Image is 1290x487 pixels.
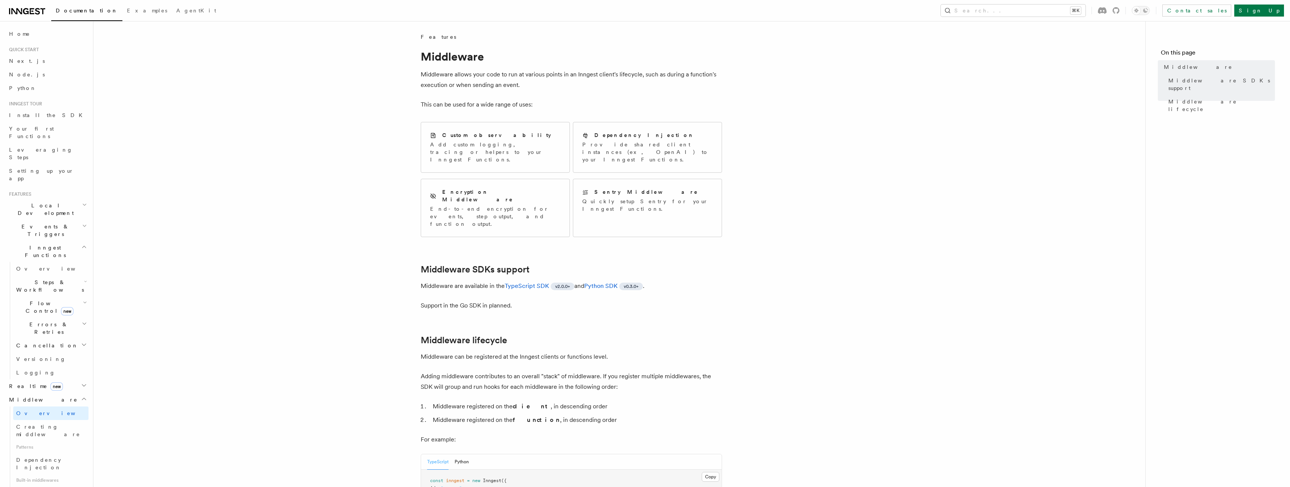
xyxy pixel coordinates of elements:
[6,68,89,81] a: Node.js
[6,199,89,220] button: Local Development
[1168,98,1275,113] span: Middleware lifecycle
[427,454,449,470] button: TypeScript
[13,441,89,453] span: Patterns
[13,318,89,339] button: Errors & Retries
[442,188,560,203] h2: Encryption Middleware
[6,108,89,122] a: Install the SDK
[13,262,89,275] a: Overview
[582,198,713,213] p: Quickly setup Sentry for your Inngest Functions.
[421,99,722,110] p: This can be used for a wide range of uses:
[9,58,45,64] span: Next.js
[421,33,456,41] span: Features
[421,352,722,362] p: Middleware can be registered at the Inngest clients or functions level.
[6,164,89,185] a: Setting up your app
[16,424,80,437] span: Creating middleware
[594,131,694,139] h2: Dependency Injection
[13,339,89,352] button: Cancellation
[1161,48,1275,60] h4: On this page
[467,478,470,483] span: =
[1132,6,1150,15] button: Toggle dark mode
[16,370,55,376] span: Logging
[122,2,172,20] a: Examples
[6,223,82,238] span: Events & Triggers
[431,401,722,412] li: Middleware registered on the , in descending order
[16,410,94,416] span: Overview
[455,454,469,470] button: Python
[431,415,722,425] li: Middleware registered on the , in descending order
[172,2,221,20] a: AgentKit
[6,382,63,390] span: Realtime
[483,478,501,483] span: Inngest
[555,283,570,289] span: v2.0.0+
[421,50,722,63] h1: Middleware
[56,8,118,14] span: Documentation
[421,281,722,291] p: Middleware are available in the and .
[6,54,89,68] a: Next.js
[421,434,722,445] p: For example:
[702,472,719,482] button: Copy
[421,69,722,90] p: Middleware allows your code to run at various points in an Inngest client's lifecycle, such as du...
[430,478,443,483] span: const
[13,297,89,318] button: Flow Controlnew
[573,122,722,173] a: Dependency InjectionProvide shared client instances (ex, OpenAI) to your Inngest Functions.
[513,416,560,423] strong: function
[505,282,549,289] a: TypeScript SDK
[421,122,570,173] a: Custom observabilityAdd custom logging, tracing or helpers to your Inngest Functions.
[6,191,31,197] span: Features
[6,379,89,393] button: Realtimenew
[1164,63,1232,71] span: Middleware
[6,101,42,107] span: Inngest tour
[421,179,570,237] a: Encryption MiddlewareEnd-to-end encryption for events, step output, and function output.
[13,406,89,420] a: Overview
[1070,7,1081,14] kbd: ⌘K
[6,122,89,143] a: Your first Functions
[9,72,45,78] span: Node.js
[9,168,74,181] span: Setting up your app
[442,131,551,139] h2: Custom observability
[6,262,89,379] div: Inngest Functions
[9,112,87,118] span: Install the SDK
[6,27,89,41] a: Home
[13,453,89,474] a: Dependency Injection
[430,141,560,163] p: Add custom logging, tracing or helpers to your Inngest Functions.
[13,279,84,294] span: Steps & Workflows
[176,8,216,14] span: AgentKit
[421,300,722,311] p: Support in the Go SDK in planned.
[941,5,1085,17] button: Search...⌘K
[421,264,530,275] a: Middleware SDKs support
[51,2,122,21] a: Documentation
[9,85,37,91] span: Python
[16,457,61,470] span: Dependency Injection
[16,266,94,272] span: Overview
[582,141,713,163] p: Provide shared client instances (ex, OpenAI) to your Inngest Functions.
[127,8,167,14] span: Examples
[1165,74,1275,95] a: Middleware SDKs support
[13,420,89,441] a: Creating middleware
[446,478,464,483] span: inngest
[6,244,81,259] span: Inngest Functions
[1161,60,1275,74] a: Middleware
[13,474,89,486] span: Built-in middlewares
[1168,77,1275,92] span: Middleware SDKs support
[9,126,54,139] span: Your first Functions
[61,307,73,315] span: new
[624,283,638,289] span: v0.3.0+
[594,188,698,196] h2: Sentry Middleware
[1165,95,1275,116] a: Middleware lifecycle
[13,275,89,297] button: Steps & Workflows
[9,30,30,38] span: Home
[13,321,82,336] span: Errors & Retries
[13,366,89,379] a: Logging
[6,241,89,262] button: Inngest Functions
[6,47,39,53] span: Quick start
[9,147,73,160] span: Leveraging Steps
[1234,5,1284,17] a: Sign Up
[50,382,63,391] span: new
[13,342,78,349] span: Cancellation
[6,202,82,217] span: Local Development
[6,396,78,403] span: Middleware
[513,403,551,410] strong: client
[584,282,618,289] a: Python SDK
[430,205,560,228] p: End-to-end encryption for events, step output, and function output.
[472,478,480,483] span: new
